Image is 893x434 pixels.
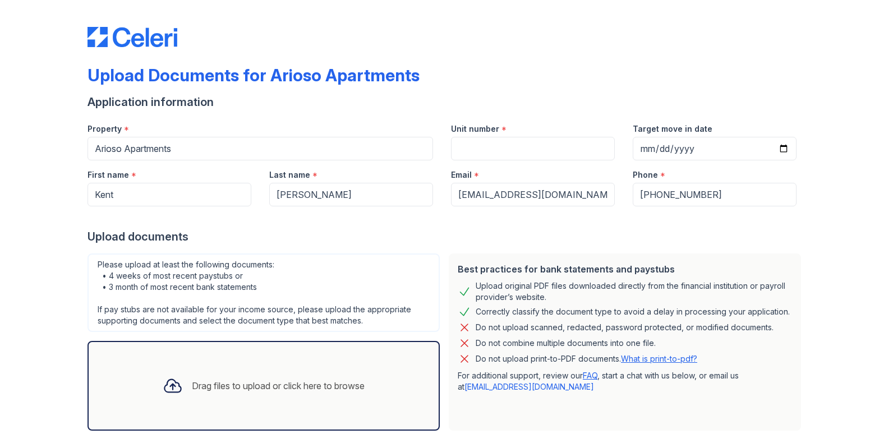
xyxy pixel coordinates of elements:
[476,305,790,318] div: Correctly classify the document type to avoid a delay in processing your application.
[88,123,122,135] label: Property
[192,379,365,393] div: Drag files to upload or click here to browse
[476,321,774,334] div: Do not upload scanned, redacted, password protected, or modified documents.
[88,253,440,332] div: Please upload at least the following documents: • 4 weeks of most recent paystubs or • 3 month of...
[88,65,420,85] div: Upload Documents for Arioso Apartments
[476,353,697,364] p: Do not upload print-to-PDF documents.
[451,123,499,135] label: Unit number
[476,280,792,303] div: Upload original PDF files downloaded directly from the financial institution or payroll provider’...
[633,123,712,135] label: Target move in date
[458,262,792,276] div: Best practices for bank statements and paystubs
[88,94,805,110] div: Application information
[451,169,472,181] label: Email
[464,382,594,391] a: [EMAIL_ADDRESS][DOMAIN_NAME]
[476,336,656,350] div: Do not combine multiple documents into one file.
[458,370,792,393] p: For additional support, review our , start a chat with us below, or email us at
[583,371,597,380] a: FAQ
[633,169,658,181] label: Phone
[269,169,310,181] label: Last name
[88,27,177,47] img: CE_Logo_Blue-a8612792a0a2168367f1c8372b55b34899dd931a85d93a1a3d3e32e68fde9ad4.png
[88,229,805,244] div: Upload documents
[88,169,129,181] label: First name
[621,354,697,363] a: What is print-to-pdf?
